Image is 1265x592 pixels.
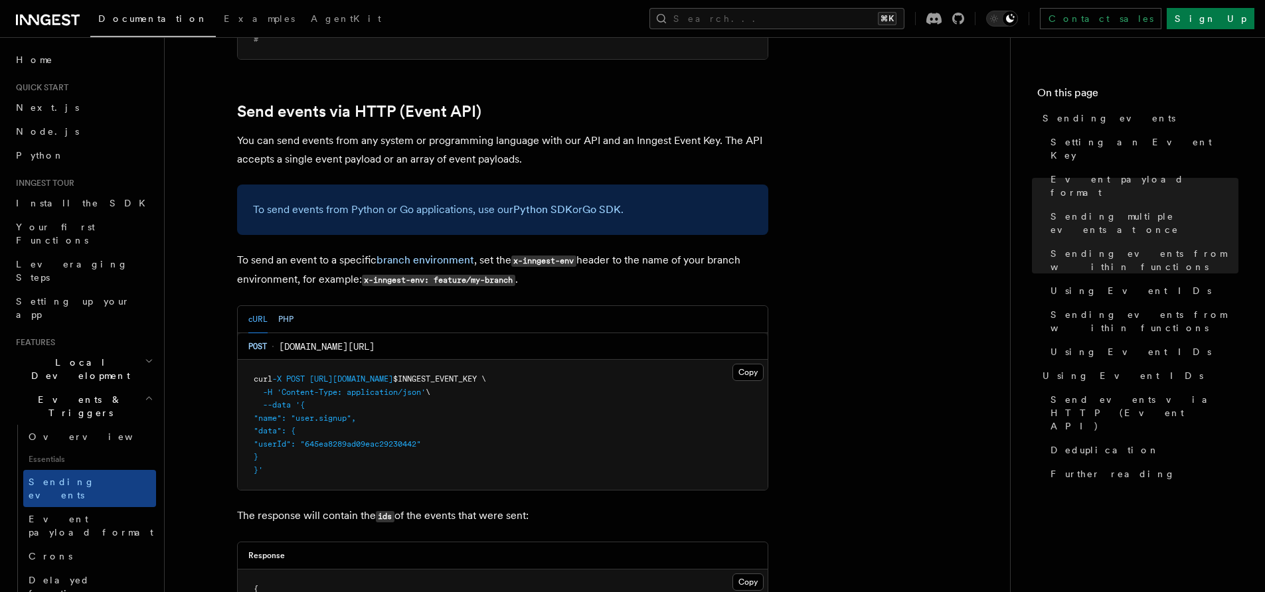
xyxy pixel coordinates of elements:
a: Deduplication [1045,438,1238,462]
code: x-inngest-env [511,256,576,267]
span: Home [16,53,53,66]
a: Overview [23,425,156,449]
p: To send an event to a specific , set the header to the name of your branch environment, for examp... [237,251,768,289]
span: Next.js [16,102,79,113]
a: Using Event IDs [1045,340,1238,364]
a: Event payload format [1045,167,1238,204]
a: Event payload format [23,507,156,544]
span: Quick start [11,82,68,93]
a: Setting up your app [11,289,156,327]
a: Crons [23,544,156,568]
a: Setting an Event Key [1045,130,1238,167]
span: Setting up your app [16,296,130,320]
p: To send events from Python or Go applications, use our or . [253,200,752,219]
a: Sending events from within functions [1045,242,1238,279]
a: Home [11,48,156,72]
a: Your first Functions [11,215,156,252]
span: '{ [295,400,305,409]
span: curl [254,374,272,384]
span: "data": { [254,426,295,435]
a: AgentKit [303,4,389,36]
span: -H [263,388,272,397]
span: 'Content-Type: application/json' [277,388,426,397]
span: # [254,35,258,44]
button: Local Development [11,350,156,388]
a: Go SDK [582,203,621,216]
span: Crons [29,551,72,561]
a: Using Event IDs [1045,279,1238,303]
a: Using Event IDs [1037,364,1238,388]
a: Sending events [23,470,156,507]
span: Send events via HTTP (Event API) [1051,393,1238,433]
a: Examples [216,4,303,36]
code: x-inngest-env: feature/my-branch [362,275,515,286]
button: Copy [732,364,764,381]
span: "userId": "645ea8289ad09eac29230442" [254,439,421,449]
span: "name": "user.signup", [254,413,356,423]
h3: Response [248,550,285,561]
span: Leveraging Steps [16,259,128,283]
span: \ [426,388,430,397]
span: Using Event IDs [1051,345,1211,358]
span: Using Event IDs [1043,369,1203,382]
a: Send events via HTTP (Event API) [237,102,481,121]
span: Your first Functions [16,222,95,246]
a: Next.js [11,96,156,119]
span: --data [263,400,291,409]
span: -X [272,374,282,384]
span: Deduplication [1051,443,1159,457]
span: [DOMAIN_NAME][URL] [279,340,375,353]
button: Search...⌘K [649,8,904,29]
button: Toggle dark mode [986,11,1018,27]
span: $INNGEST_EVENT_KEY \ [393,374,486,384]
code: ids [376,511,394,522]
span: Sending events from within functions [1051,247,1238,273]
a: Documentation [90,4,216,37]
a: Install the SDK [11,191,156,215]
a: Sending events from within functions [1045,303,1238,340]
a: Sign Up [1167,8,1254,29]
a: Send events via HTTP (Event API) [1045,388,1238,438]
a: Python SDK [513,203,572,216]
span: Essentials [23,449,156,470]
span: Inngest tour [11,178,74,188]
span: AgentKit [311,13,381,24]
h4: On this page [1037,85,1238,106]
button: PHP [278,306,294,333]
span: Sending multiple events at once [1051,210,1238,236]
span: POST [248,341,267,352]
a: Sending events [1037,106,1238,130]
a: Leveraging Steps [11,252,156,289]
button: cURL [248,306,268,333]
span: Events & Triggers [11,393,145,419]
span: }' [254,465,263,475]
a: Contact sales [1040,8,1161,29]
span: Local Development [11,356,145,382]
button: Copy [732,573,764,591]
span: Features [11,337,55,348]
span: Python [16,150,64,161]
span: Sending events [1043,111,1175,125]
button: Events & Triggers [11,388,156,425]
span: Overview [29,431,165,442]
a: Further reading [1045,462,1238,486]
span: Event payload format [1051,173,1238,199]
span: Further reading [1051,467,1175,481]
span: Using Event IDs [1051,284,1211,297]
p: You can send events from any system or programming language with our API and an Inngest Event Key... [237,131,768,169]
span: [URL][DOMAIN_NAME] [309,374,393,384]
span: Documentation [98,13,208,24]
span: Install the SDK [16,198,153,208]
span: } [254,452,258,461]
p: The response will contain the of the events that were sent: [237,506,768,526]
a: Sending multiple events at once [1045,204,1238,242]
span: Sending events [29,477,95,500]
span: Sending events from within functions [1051,308,1238,334]
span: Examples [224,13,295,24]
a: Node.js [11,119,156,143]
span: POST [286,374,305,384]
kbd: ⌘K [878,12,896,25]
span: Setting an Event Key [1051,135,1238,162]
span: Node.js [16,126,79,137]
a: branch environment [377,254,474,266]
